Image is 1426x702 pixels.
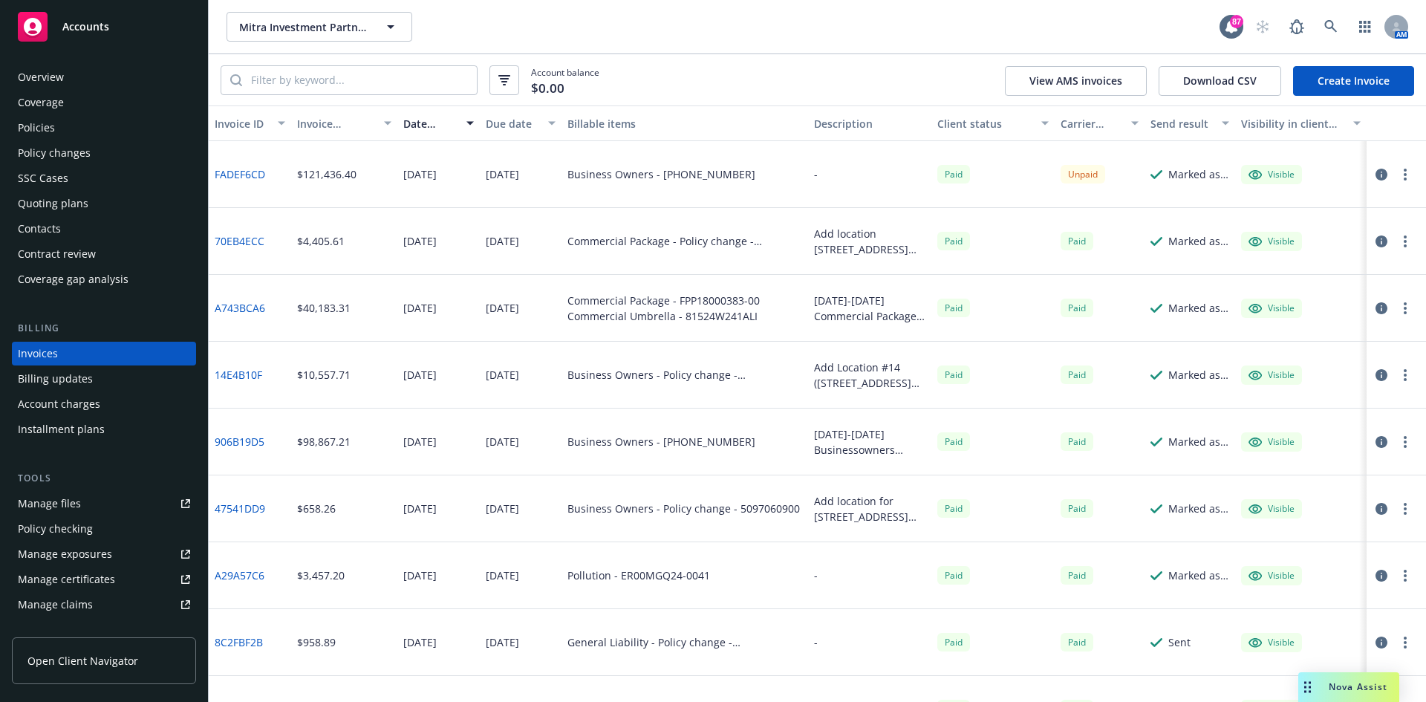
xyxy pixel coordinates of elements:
[814,116,925,131] div: Description
[18,618,88,642] div: Manage BORs
[297,634,336,650] div: $958.89
[1168,568,1229,583] div: Marked as sent
[403,233,437,249] div: [DATE]
[567,166,755,182] div: Business Owners - [PHONE_NUMBER]
[814,426,925,458] div: [DATE]-[DATE] Businessowners Policy Renewal Premium
[403,116,458,131] div: Date issued
[297,233,345,249] div: $4,405.61
[1168,434,1229,449] div: Marked as sent
[1248,368,1295,382] div: Visible
[403,634,437,650] div: [DATE]
[1061,232,1093,250] div: Paid
[937,165,970,183] div: Paid
[18,593,93,617] div: Manage claims
[215,434,264,449] a: 906B19D5
[18,166,68,190] div: SSC Cases
[242,66,477,94] input: Filter by keyword...
[486,300,519,316] div: [DATE]
[486,568,519,583] div: [DATE]
[12,392,196,416] a: Account charges
[937,633,970,651] span: Paid
[215,166,265,182] a: FADEF6CD
[937,365,970,384] span: Paid
[486,367,519,383] div: [DATE]
[12,141,196,165] a: Policy changes
[1061,633,1093,651] div: Paid
[1248,168,1295,181] div: Visible
[403,568,437,583] div: [DATE]
[1168,634,1191,650] div: Sent
[18,141,91,165] div: Policy changes
[567,293,760,308] div: Commercial Package - FPP18000383-00
[397,105,480,141] button: Date issued
[12,91,196,114] a: Coverage
[12,593,196,617] a: Manage claims
[12,267,196,291] a: Coverage gap analysis
[1150,116,1213,131] div: Send result
[18,116,55,140] div: Policies
[297,300,351,316] div: $40,183.31
[561,105,808,141] button: Billable items
[12,166,196,190] a: SSC Cases
[297,501,336,516] div: $658.26
[18,568,115,591] div: Manage certificates
[297,434,351,449] div: $98,867.21
[937,232,970,250] span: Paid
[227,12,412,42] button: Mitra Investment Partners LLC
[814,360,925,391] div: Add Location #14 ([STREET_ADDRESS][PERSON_NAME][PERSON_NAME]) effective [DATE]
[215,116,269,131] div: Invoice ID
[1241,116,1344,131] div: Visibility in client dash
[937,299,970,317] div: Paid
[12,242,196,266] a: Contract review
[1248,235,1295,248] div: Visible
[297,367,351,383] div: $10,557.71
[297,568,345,583] div: $3,457.20
[1168,367,1229,383] div: Marked as sent
[1061,432,1093,451] div: Paid
[937,432,970,451] div: Paid
[12,342,196,365] a: Invoices
[12,321,196,336] div: Billing
[1316,12,1346,42] a: Search
[239,19,368,35] span: Mitra Investment Partners LLC
[27,653,138,669] span: Open Client Navigator
[18,517,93,541] div: Policy checking
[531,66,599,94] span: Account balance
[215,634,263,650] a: 8C2FBF2B
[12,568,196,591] a: Manage certificates
[12,471,196,486] div: Tools
[18,492,81,516] div: Manage files
[230,74,242,86] svg: Search
[291,105,398,141] button: Invoice amount
[1248,302,1295,315] div: Visible
[937,499,970,518] div: Paid
[12,6,196,48] a: Accounts
[1055,105,1145,141] button: Carrier status
[12,367,196,391] a: Billing updates
[18,342,58,365] div: Invoices
[12,542,196,566] span: Manage exposures
[486,166,519,182] div: [DATE]
[403,501,437,516] div: [DATE]
[1298,672,1399,702] button: Nova Assist
[1061,365,1093,384] div: Paid
[1061,499,1093,518] span: Paid
[808,105,931,141] button: Description
[18,417,105,441] div: Installment plans
[1061,566,1093,585] span: Paid
[403,367,437,383] div: [DATE]
[486,434,519,449] div: [DATE]
[480,105,562,141] button: Due date
[1061,165,1105,183] div: Unpaid
[1005,66,1147,96] button: View AMS invoices
[18,91,64,114] div: Coverage
[814,166,818,182] div: -
[215,568,264,583] a: A29A57C6
[1329,680,1387,693] span: Nova Assist
[18,192,88,215] div: Quoting plans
